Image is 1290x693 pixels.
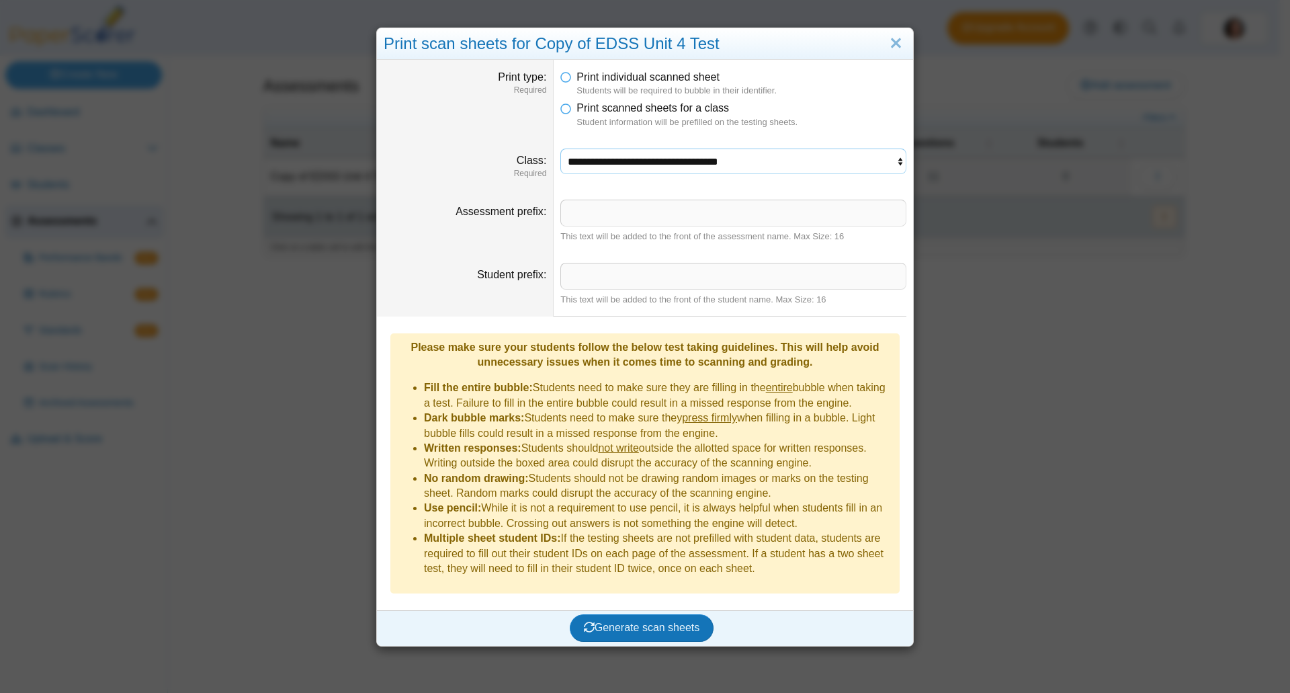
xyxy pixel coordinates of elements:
b: Written responses: [424,442,521,454]
b: Multiple sheet student IDs: [424,532,561,544]
dfn: Students will be required to bubble in their identifier. [576,85,906,97]
span: Print individual scanned sheet [576,71,720,83]
dfn: Required [384,168,546,179]
dfn: Student information will be prefilled on the testing sheets. [576,116,906,128]
b: Dark bubble marks: [424,412,524,423]
div: This text will be added to the front of the assessment name. Max Size: 16 [560,231,906,243]
div: Print scan sheets for Copy of EDSS Unit 4 Test [377,28,913,60]
b: No random drawing: [424,473,529,484]
u: not write [598,442,638,454]
a: Close [886,32,906,55]
li: Students should not be drawing random images or marks on the testing sheet. Random marks could di... [424,471,893,501]
b: Please make sure your students follow the below test taking guidelines. This will help avoid unne... [411,341,879,368]
label: Class [517,155,546,166]
span: Print scanned sheets for a class [576,102,729,114]
label: Print type [498,71,546,83]
u: press firmly [682,412,737,423]
li: Students need to make sure they when filling in a bubble. Light bubble fills could result in a mi... [424,411,893,441]
b: Use pencil: [424,502,481,514]
label: Student prefix [477,269,546,280]
li: If the testing sheets are not prefilled with student data, students are required to fill out thei... [424,531,893,576]
span: Generate scan sheets [584,622,700,633]
u: entire [766,382,793,393]
li: Students should outside the allotted space for written responses. Writing outside the boxed area ... [424,441,893,471]
button: Generate scan sheets [570,614,714,641]
dfn: Required [384,85,546,96]
li: While it is not a requirement to use pencil, it is always helpful when students fill in an incorr... [424,501,893,531]
b: Fill the entire bubble: [424,382,533,393]
label: Assessment prefix [456,206,546,217]
div: This text will be added to the front of the student name. Max Size: 16 [560,294,906,306]
li: Students need to make sure they are filling in the bubble when taking a test. Failure to fill in ... [424,380,893,411]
